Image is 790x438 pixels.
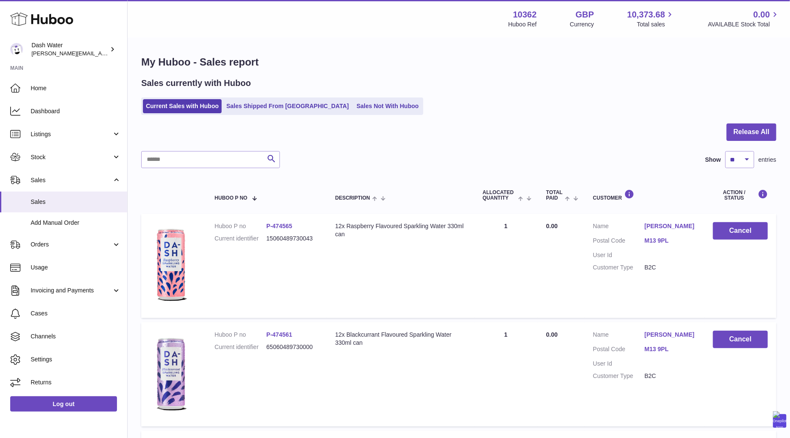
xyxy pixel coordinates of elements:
[150,331,192,416] img: 103621706197826.png
[10,396,117,412] a: Log out
[705,156,721,164] label: Show
[593,331,645,341] dt: Name
[546,331,558,338] span: 0.00
[508,20,537,29] div: Huboo Ref
[513,9,537,20] strong: 10362
[266,235,318,243] dd: 15060489730043
[31,107,121,115] span: Dashboard
[31,332,121,341] span: Channels
[593,222,645,232] dt: Name
[645,372,696,380] dd: B2C
[645,345,696,353] a: M13 9PL
[266,223,292,229] a: P-474565
[31,378,121,386] span: Returns
[31,176,112,184] span: Sales
[141,55,776,69] h1: My Huboo - Sales report
[593,251,645,259] dt: User Id
[335,222,466,238] div: 12x Raspberry Flavoured Sparkling Water 330ml can
[713,189,768,201] div: Action / Status
[593,372,645,380] dt: Customer Type
[150,222,192,307] img: 103621706197785.png
[593,360,645,368] dt: User Id
[593,345,645,355] dt: Postal Code
[31,41,108,57] div: Dash Water
[31,263,121,272] span: Usage
[223,99,352,113] a: Sales Shipped From [GEOGRAPHIC_DATA]
[214,222,266,230] dt: Huboo P no
[31,219,121,227] span: Add Manual Order
[214,235,266,243] dt: Current identifier
[31,309,121,318] span: Cases
[546,190,563,201] span: Total paid
[708,9,780,29] a: 0.00 AVAILABLE Stock Total
[31,355,121,364] span: Settings
[214,343,266,351] dt: Current identifier
[593,189,696,201] div: Customer
[576,9,594,20] strong: GBP
[713,222,768,240] button: Cancel
[266,343,318,351] dd: 65060489730000
[645,263,696,272] dd: B2C
[483,190,516,201] span: ALLOCATED Quantity
[759,156,776,164] span: entries
[708,20,780,29] span: AVAILABLE Stock Total
[637,20,675,29] span: Total sales
[10,43,23,56] img: james@dash-water.com
[627,9,675,29] a: 10,373.68 Total sales
[645,331,696,339] a: [PERSON_NAME]
[354,99,422,113] a: Sales Not With Huboo
[593,263,645,272] dt: Customer Type
[627,9,665,20] span: 10,373.68
[593,237,645,247] dt: Postal Code
[753,9,770,20] span: 0.00
[31,286,112,295] span: Invoicing and Payments
[31,153,112,161] span: Stock
[31,84,121,92] span: Home
[143,99,222,113] a: Current Sales with Huboo
[141,77,251,89] h2: Sales currently with Huboo
[31,130,112,138] span: Listings
[727,123,776,141] button: Release All
[214,195,247,201] span: Huboo P no
[713,331,768,348] button: Cancel
[31,50,171,57] span: [PERSON_NAME][EMAIL_ADDRESS][DOMAIN_NAME]
[266,331,292,338] a: P-474561
[474,322,538,427] td: 1
[31,198,121,206] span: Sales
[31,240,112,249] span: Orders
[645,222,696,230] a: [PERSON_NAME]
[335,331,466,347] div: 12x Blackcurrant Flavoured Sparkling Water 330ml can
[335,195,370,201] span: Description
[570,20,594,29] div: Currency
[645,237,696,245] a: M13 9PL
[214,331,266,339] dt: Huboo P no
[474,214,538,318] td: 1
[546,223,558,229] span: 0.00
